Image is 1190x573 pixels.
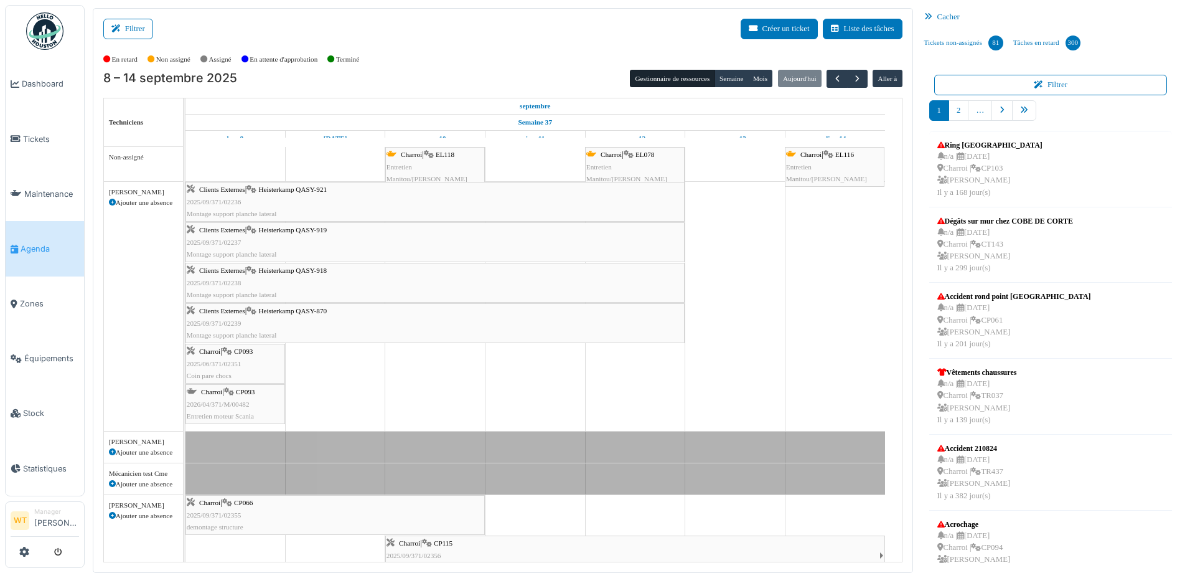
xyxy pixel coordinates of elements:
a: 10 septembre 2025 [421,131,449,146]
div: Accident 210824 [937,443,1011,454]
button: Suivant [847,70,868,88]
a: Tickets non-assignés [919,26,1008,60]
span: Montage support planche lateral [187,210,276,217]
label: Non assigné [156,54,190,65]
button: Gestionnaire de ressources [630,70,714,87]
div: Cacher [919,8,1183,26]
div: Mécanicien test Cme [109,468,178,479]
span: Heisterkamp QASY-918 [258,267,327,274]
img: Badge_color-CXgf-gQk.svg [26,12,63,50]
li: [PERSON_NAME] [34,507,79,534]
span: CP066 [234,499,253,506]
span: Clients Externes [199,307,245,315]
div: n/a | [DATE] Charroi | CP103 [PERSON_NAME] Il y a 168 jour(s) [937,151,1042,199]
span: Montage support planche lateral [187,250,276,258]
div: | [187,184,683,220]
span: EL116 [835,151,854,158]
span: Dashboard [22,78,79,90]
div: Ajouter une absence [109,197,178,208]
button: Liste des tâches [823,19,902,39]
a: Statistiques [6,441,84,496]
label: Terminé [336,54,359,65]
span: Tickets [23,133,79,145]
span: Entretien Manitou/[PERSON_NAME] [786,163,867,182]
a: Stock [6,386,84,441]
div: | [786,149,883,185]
span: CP093 [236,388,255,395]
span: Heisterkamp QASY-919 [258,226,327,234]
button: Créer un ticket [741,19,818,39]
button: Aujourd'hui [778,70,822,87]
a: Tâches en retard [1008,26,1085,60]
div: | [187,386,284,422]
button: Semaine [714,70,749,87]
div: | [187,346,284,382]
div: Ajouter une absence [109,447,178,458]
a: Équipements [6,331,84,386]
div: Ajouter une absence [109,479,178,490]
span: Clients Externes [199,186,245,193]
span: Techniciens [109,118,144,126]
label: En attente d'approbation [250,54,317,65]
span: Équipements [24,353,79,364]
div: [PERSON_NAME] [109,500,178,511]
a: Vêtements chaussures n/a |[DATE] Charroi |TR037 [PERSON_NAME]Il y a 139 jour(s) [934,364,1020,429]
div: Dégâts sur mur chez COBE DE CORTE [937,215,1073,227]
a: 9 septembre 2025 [321,131,350,146]
span: Vacances [185,465,223,476]
span: demontage structure [187,523,243,531]
span: Charroi [399,539,420,547]
span: 2025/09/371/02239 [187,320,241,327]
span: Maintenance [24,188,79,200]
a: Semaine 37 [515,115,555,130]
h2: 8 – 14 septembre 2025 [103,71,237,86]
div: Acrochage [937,519,1011,530]
a: 12 septembre 2025 [622,131,649,146]
div: 300 [1066,36,1080,50]
span: EL118 [436,151,454,158]
span: Entretien moteur Scania [187,412,254,420]
div: n/a | [DATE] Charroi | TR437 [PERSON_NAME] Il y a 382 jour(s) [937,454,1011,502]
span: 2025/09/371/02356 [387,552,441,559]
span: 2026/04/371/M/00482 [187,400,250,408]
div: | [187,497,484,533]
span: Entretien Manitou/[PERSON_NAME] [387,163,467,182]
span: Stock [23,407,79,419]
a: 13 septembre 2025 [721,131,749,146]
span: Charroi [201,388,222,395]
span: Statistiques [23,463,79,475]
button: Précédent [827,70,847,88]
a: 8 septembre 2025 [223,131,246,146]
div: | [187,265,683,301]
div: [PERSON_NAME] [109,437,178,447]
a: Accident rond point [GEOGRAPHIC_DATA] n/a |[DATE] Charroi |CP061 [PERSON_NAME]Il y a 201 jour(s) [934,288,1094,353]
span: CP115 [434,539,452,547]
span: Heisterkamp QASY-870 [258,307,327,315]
button: Aller à [873,70,902,87]
span: Zones [20,298,79,310]
div: Ajouter une absence [109,511,178,521]
span: Charroi [401,151,422,158]
a: Zones [6,277,84,331]
div: [PERSON_NAME] [109,187,178,197]
div: 81 [988,36,1003,50]
span: Charroi [199,348,220,355]
a: Ring [GEOGRAPHIC_DATA] n/a |[DATE] Charroi |CP103 [PERSON_NAME]Il y a 168 jour(s) [934,136,1046,202]
span: Entretien Manitou/[PERSON_NAME] [586,163,667,182]
a: 14 septembre 2025 [821,131,849,146]
div: Accident rond point [GEOGRAPHIC_DATA] [937,291,1091,302]
span: Montage support planche lateral [187,291,276,298]
span: 2025/06/371/02351 [187,360,241,367]
a: 8 septembre 2025 [517,98,554,114]
a: 1 [929,100,949,121]
a: 11 septembre 2025 [522,131,548,146]
label: En retard [112,54,138,65]
a: Agenda [6,221,84,276]
div: n/a | [DATE] Charroi | CT143 [PERSON_NAME] Il y a 299 jour(s) [937,227,1073,275]
span: Clients Externes [199,226,245,234]
span: Agenda [21,243,79,255]
a: Accident 210824 n/a |[DATE] Charroi |TR437 [PERSON_NAME]Il y a 382 jour(s) [934,440,1014,505]
span: 2025/09/371/02236 [187,198,241,206]
a: Maintenance [6,166,84,221]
